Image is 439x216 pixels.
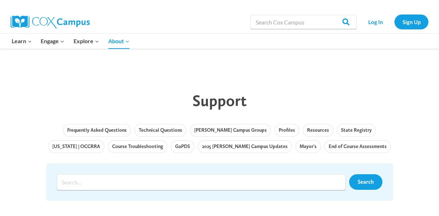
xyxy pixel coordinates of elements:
[57,174,346,190] input: Search input
[12,36,32,46] span: Learn
[198,140,292,153] a: 2025 [PERSON_NAME] Campus Updates
[192,91,247,110] span: Support
[337,124,376,137] a: State Registry
[63,124,131,137] a: Frequently Asked Questions
[303,124,333,137] a: Resources
[48,140,104,153] a: [US_STATE] | OCCRRA
[108,36,129,46] span: About
[360,15,428,29] nav: Secondary Navigation
[108,140,167,153] a: Course Troubleshooting
[324,140,391,153] a: End of Course Assessments
[250,15,357,29] input: Search Cox Campus
[394,15,428,29] a: Sign Up
[358,178,374,185] span: Search
[57,174,349,190] form: Search form
[11,16,90,28] img: Cox Campus
[349,174,382,190] a: Search
[171,140,194,153] a: GaPDS
[275,124,299,137] a: Profiles
[7,34,134,49] nav: Primary Navigation
[134,124,186,137] a: Technical Questions
[41,36,64,46] span: Engage
[190,124,271,137] a: [PERSON_NAME] Campus Groups
[74,36,99,46] span: Explore
[360,15,391,29] a: Log In
[295,140,321,153] a: Mayor's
